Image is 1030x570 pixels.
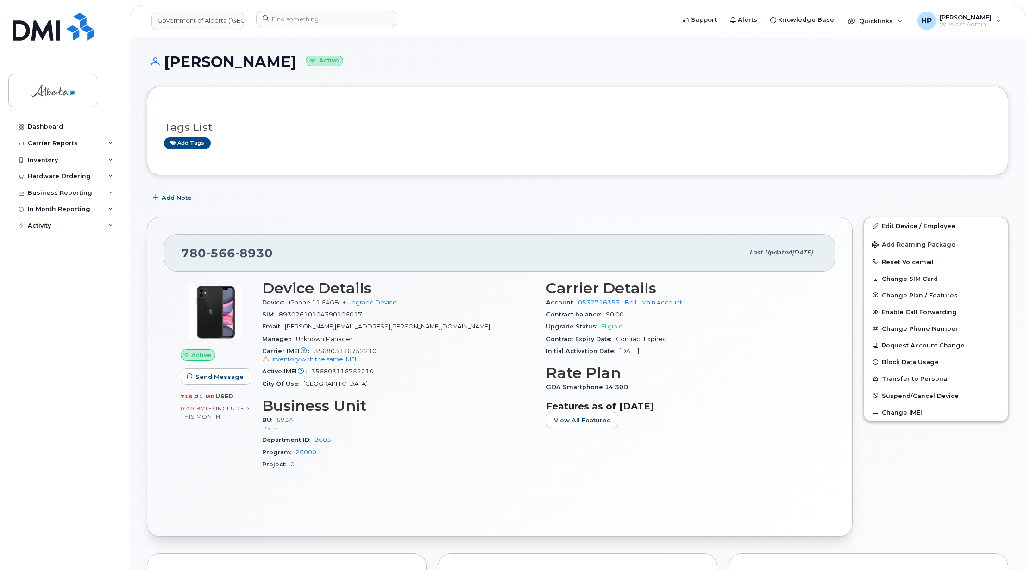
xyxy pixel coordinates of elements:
[546,401,819,412] h3: Features as of [DATE]
[215,393,234,400] span: used
[546,384,633,390] span: GOA Smartphone 14 30D
[546,311,606,318] span: Contract balance
[181,405,216,412] span: 0.00 Bytes
[147,189,200,206] button: Add Note
[619,347,639,354] span: [DATE]
[864,270,1008,287] button: Change SIM Card
[195,372,244,381] span: Send Message
[188,285,244,340] img: iPhone_11.jpg
[285,323,490,330] span: [PERSON_NAME][EMAIL_ADDRESS][PERSON_NAME][DOMAIN_NAME]
[864,304,1008,320] button: Enable Call Forwarding
[181,246,273,260] span: 780
[279,311,362,318] span: 89302610104390106017
[864,337,1008,353] button: Request Account Change
[546,323,601,330] span: Upgrade Status
[262,368,311,375] span: Active IMEI
[343,299,397,306] a: + Upgrade Device
[262,311,279,318] span: SIM
[864,370,1008,387] button: Transfer to Personal
[546,299,578,306] span: Account
[295,449,316,456] a: 26000
[262,347,535,364] span: 356803116752210
[792,249,813,256] span: [DATE]
[181,393,215,400] span: 715.21 MB
[262,280,535,297] h3: Device Details
[262,416,276,423] span: BU
[882,309,957,316] span: Enable Call Forwarding
[262,347,314,354] span: Carrier IMEI
[546,365,819,381] h3: Rate Plan
[546,280,819,297] h3: Carrier Details
[864,235,1008,254] button: Add Roaming Package
[864,404,1008,421] button: Change IMEI
[749,249,792,256] span: Last updated
[296,335,352,342] span: Unknown Manager
[262,323,285,330] span: Email
[147,54,1008,70] h1: [PERSON_NAME]
[882,392,959,399] span: Suspend/Cancel Device
[162,193,192,202] span: Add Note
[864,353,1008,370] button: Block Data Usage
[864,287,1008,304] button: Change Plan / Features
[181,368,251,385] button: Send Message
[864,320,1008,337] button: Change Phone Number
[262,449,295,456] span: Program
[262,335,296,342] span: Manager
[864,254,1008,270] button: Reset Voicemail
[864,387,1008,404] button: Suspend/Cancel Device
[601,323,623,330] span: Eligible
[262,356,356,363] a: Inventory with the same IMEI
[191,351,211,359] span: Active
[554,416,610,425] span: View All Features
[206,246,235,260] span: 566
[546,347,619,354] span: Initial Activation Date
[289,299,339,306] span: iPhone 11 64GB
[262,380,303,387] span: City Of Use
[864,217,1008,234] a: Edit Device / Employee
[606,311,624,318] span: $0.00
[271,356,356,363] span: Inventory with the same IMEI
[290,461,295,468] a: 0
[262,436,314,443] span: Department ID
[546,412,618,428] button: View All Features
[314,436,331,443] a: 2603
[872,241,955,250] span: Add Roaming Package
[311,368,374,375] span: 356803116752210
[578,299,682,306] a: 0532716353 - Bell - Main Account
[164,122,991,133] h3: Tags List
[235,246,273,260] span: 8930
[546,335,616,342] span: Contract Expiry Date
[616,335,667,342] span: Contract Expired
[306,56,343,66] small: Active
[303,380,368,387] span: [GEOGRAPHIC_DATA]
[276,416,293,423] a: 593A
[262,397,535,414] h3: Business Unit
[262,299,289,306] span: Device
[181,405,250,420] span: included this month
[262,461,290,468] span: Project
[262,424,535,432] p: PSES
[164,137,211,149] a: Add tags
[882,291,958,298] span: Change Plan / Features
